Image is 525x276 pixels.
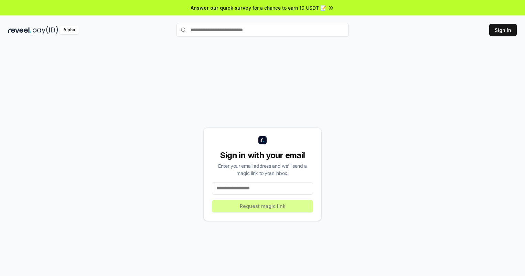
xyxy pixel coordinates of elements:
button: Sign In [489,24,517,36]
span: for a chance to earn 10 USDT 📝 [253,4,326,11]
img: reveel_dark [8,26,31,34]
div: Enter your email address and we’ll send a magic link to your inbox. [212,162,313,177]
img: logo_small [258,136,267,144]
span: Answer our quick survey [191,4,251,11]
div: Sign in with your email [212,150,313,161]
div: Alpha [60,26,79,34]
img: pay_id [33,26,58,34]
